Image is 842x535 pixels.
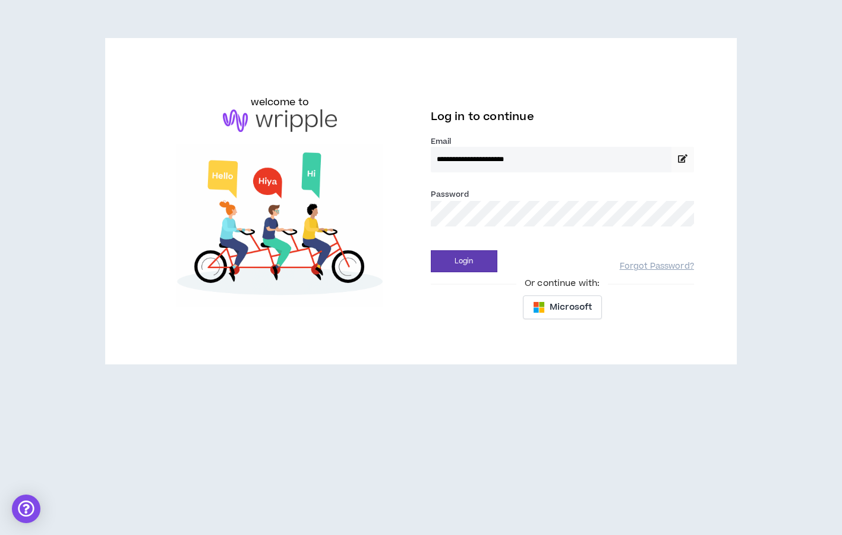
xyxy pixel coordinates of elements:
[223,109,337,132] img: logo-brand.png
[431,189,469,200] label: Password
[12,495,40,523] div: Open Intercom Messenger
[431,136,694,147] label: Email
[251,95,310,109] h6: welcome to
[523,295,602,319] button: Microsoft
[620,261,694,272] a: Forgot Password?
[550,301,592,314] span: Microsoft
[431,250,497,272] button: Login
[516,277,608,290] span: Or continue with:
[431,109,534,124] span: Log in to continue
[148,144,411,307] img: Welcome to Wripple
